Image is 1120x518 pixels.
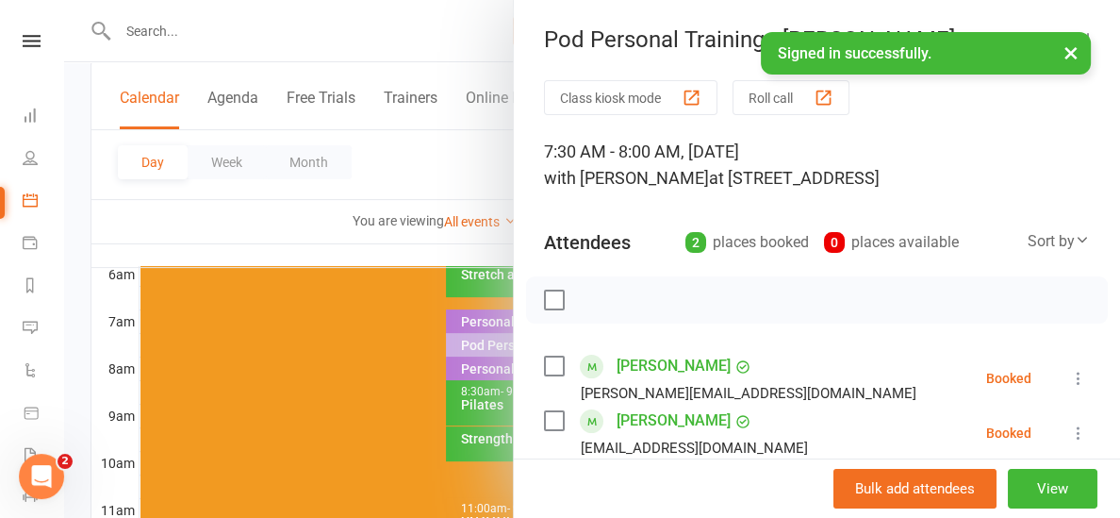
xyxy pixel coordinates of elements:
button: View [1008,469,1097,509]
div: Attendees [544,229,631,256]
button: Bulk add attendees [833,469,996,509]
div: [EMAIL_ADDRESS][DOMAIN_NAME] [581,436,808,460]
div: Pod Personal Training - [PERSON_NAME], [PERSON_NAME] [514,26,1120,53]
div: [PERSON_NAME][EMAIL_ADDRESS][DOMAIN_NAME] [581,381,916,406]
div: places available [824,229,959,256]
span: Signed in successfully. [778,44,931,62]
div: Sort by [1028,229,1090,254]
div: 7:30 AM - 8:00 AM, [DATE] [544,139,1090,192]
a: [PERSON_NAME] [617,406,731,436]
span: with [PERSON_NAME] [544,168,709,188]
div: places booked [685,229,809,256]
a: Reports [23,266,65,309]
span: at [STREET_ADDRESS] [709,168,880,188]
div: 0 [824,232,845,253]
div: Booked [986,372,1031,385]
a: Dashboard [23,96,65,139]
a: People [23,139,65,181]
div: Booked [986,426,1031,440]
button: Class kiosk mode [544,80,717,115]
span: 2 [58,454,73,469]
a: [PERSON_NAME] [617,351,731,381]
button: Roll call [733,80,849,115]
div: 2 [685,232,706,253]
iframe: Intercom live chat [19,454,64,499]
button: × [1054,32,1088,73]
a: Calendar [23,181,65,224]
a: Product Sales [23,393,65,436]
a: Payments [23,224,65,266]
